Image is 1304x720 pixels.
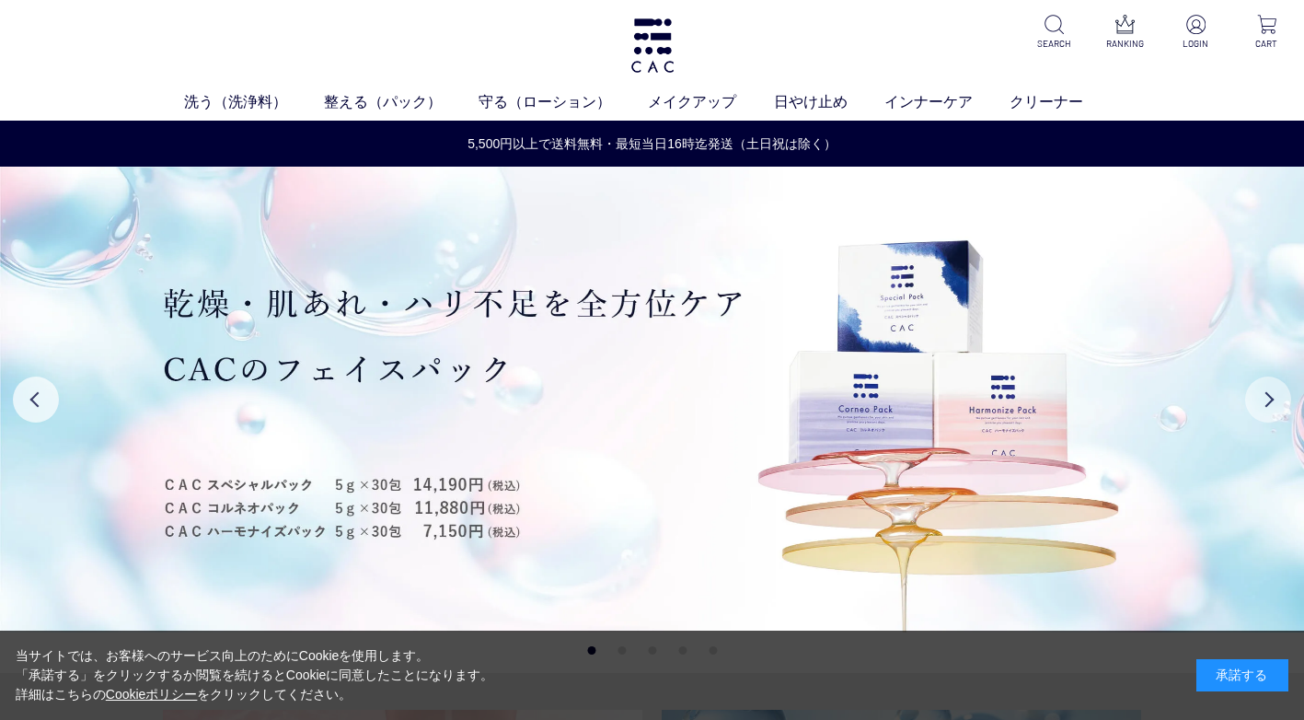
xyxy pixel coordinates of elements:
[1032,37,1077,51] p: SEARCH
[1010,91,1120,113] a: クリーナー
[324,91,479,113] a: 整える（パック）
[1,134,1303,154] a: 5,500円以上で送料無料・最短当日16時迄発送（土日祝は除く）
[1244,15,1289,51] a: CART
[1173,37,1218,51] p: LOGIN
[13,377,59,423] button: Previous
[648,91,773,113] a: メイクアップ
[1196,659,1288,691] div: 承諾する
[1173,15,1218,51] a: LOGIN
[1032,15,1077,51] a: SEARCH
[1102,37,1148,51] p: RANKING
[479,91,648,113] a: 守る（ローション）
[1102,15,1148,51] a: RANKING
[774,91,884,113] a: 日やけ止め
[1244,37,1289,51] p: CART
[184,91,324,113] a: 洗う（洗浄料）
[1245,377,1291,423] button: Next
[629,18,676,73] img: logo
[16,646,494,704] div: 当サイトでは、お客様へのサービス向上のためにCookieを使用します。 「承諾する」をクリックするか閲覧を続けるとCookieに同意したことになります。 詳細はこちらの をクリックしてください。
[884,91,1010,113] a: インナーケア
[106,687,198,702] a: Cookieポリシー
